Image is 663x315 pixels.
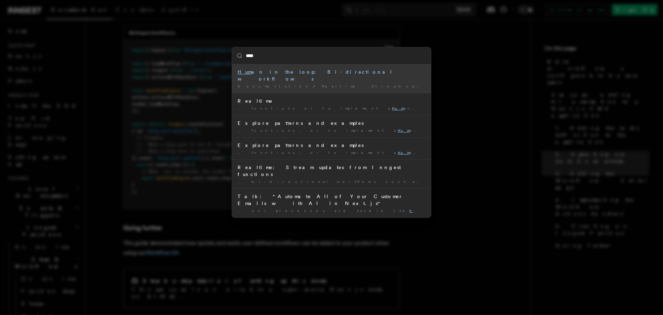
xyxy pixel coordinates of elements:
[313,84,319,88] span: /
[238,164,425,178] div: Realtime: Stream updates from Inngest functions
[238,106,425,111] div: … functions or to implement a an in the Loop mechanism.
[238,208,425,213] div: … our processes and handle the an interaction required at each …
[238,120,425,127] div: Explore patterns and examples
[238,69,251,75] mark: Hum
[398,150,410,155] mark: Hum
[238,84,310,88] span: Documentation
[410,209,421,213] mark: hum
[322,84,562,88] span: Realtime: Stream updates from Inngest functions
[238,150,425,155] div: … functions, or to implement a an-in-the-Loop mechanism …
[238,98,425,104] div: Realtime
[238,68,425,82] div: an in the loop: Bi-directional workflows
[238,179,425,184] div: … bi-directional workflows such as an-in-the-Loop. Use …
[238,142,425,149] div: Explore patterns and examples
[392,106,404,110] mark: Hum
[238,128,425,133] div: … functions, or to implement a an-in-the-Loop mechanism.
[238,193,425,207] div: Talk: "Automate All of Your Customer Emails with AI in Next.js"
[398,128,410,132] mark: Hum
